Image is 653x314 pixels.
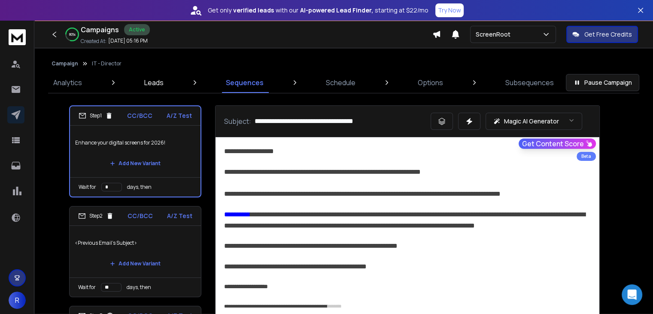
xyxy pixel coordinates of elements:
[221,72,269,93] a: Sequences
[78,212,114,220] div: Step 2
[75,131,195,155] p: Enhance your digital screens for 2026!
[139,72,169,93] a: Leads
[504,117,559,126] p: Magic AI Generator
[519,139,596,149] button: Get Content Score
[124,24,150,35] div: Active
[500,72,559,93] a: Subsequences
[108,37,148,44] p: [DATE] 05:16 PM
[413,72,448,93] a: Options
[53,77,82,88] p: Analytics
[69,32,76,37] p: 80 %
[418,77,443,88] p: Options
[321,72,361,93] a: Schedule
[226,77,264,88] p: Sequences
[69,206,201,297] li: Step2CC/BCCA/Z Test<Previous Email's Subject>Add New VariantWait fordays, then
[167,111,192,120] p: A/Z Test
[127,184,152,191] p: days, then
[144,77,164,88] p: Leads
[577,152,596,161] div: Beta
[566,74,639,91] button: Pause Campaign
[103,255,167,272] button: Add New Variant
[300,6,373,15] strong: AI-powered Lead Finder,
[9,29,26,45] img: logo
[79,184,96,191] p: Wait for
[81,38,106,45] p: Created At:
[128,212,153,220] p: CC/BCC
[92,60,121,67] p: IT - Director
[476,30,514,39] p: ScreenRoot
[52,60,78,67] button: Campaign
[208,6,428,15] p: Get only with our starting at $22/mo
[505,77,554,88] p: Subsequences
[486,113,582,130] button: Magic AI Generator
[79,112,113,120] div: Step 1
[435,3,464,17] button: Try Now
[9,292,26,309] button: R
[622,284,642,305] div: Open Intercom Messenger
[224,116,251,126] p: Subject:
[438,6,461,15] p: Try Now
[233,6,274,15] strong: verified leads
[127,284,151,291] p: days, then
[78,284,96,291] p: Wait for
[48,72,87,93] a: Analytics
[103,155,167,172] button: Add New Variant
[81,25,119,35] h1: Campaigns
[127,111,152,120] p: CC/BCC
[326,77,355,88] p: Schedule
[69,105,201,197] li: Step1CC/BCCA/Z TestEnhance your digital screens for 2026!Add New VariantWait fordays, then
[566,26,638,43] button: Get Free Credits
[584,30,632,39] p: Get Free Credits
[167,212,192,220] p: A/Z Test
[75,231,196,255] p: <Previous Email's Subject>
